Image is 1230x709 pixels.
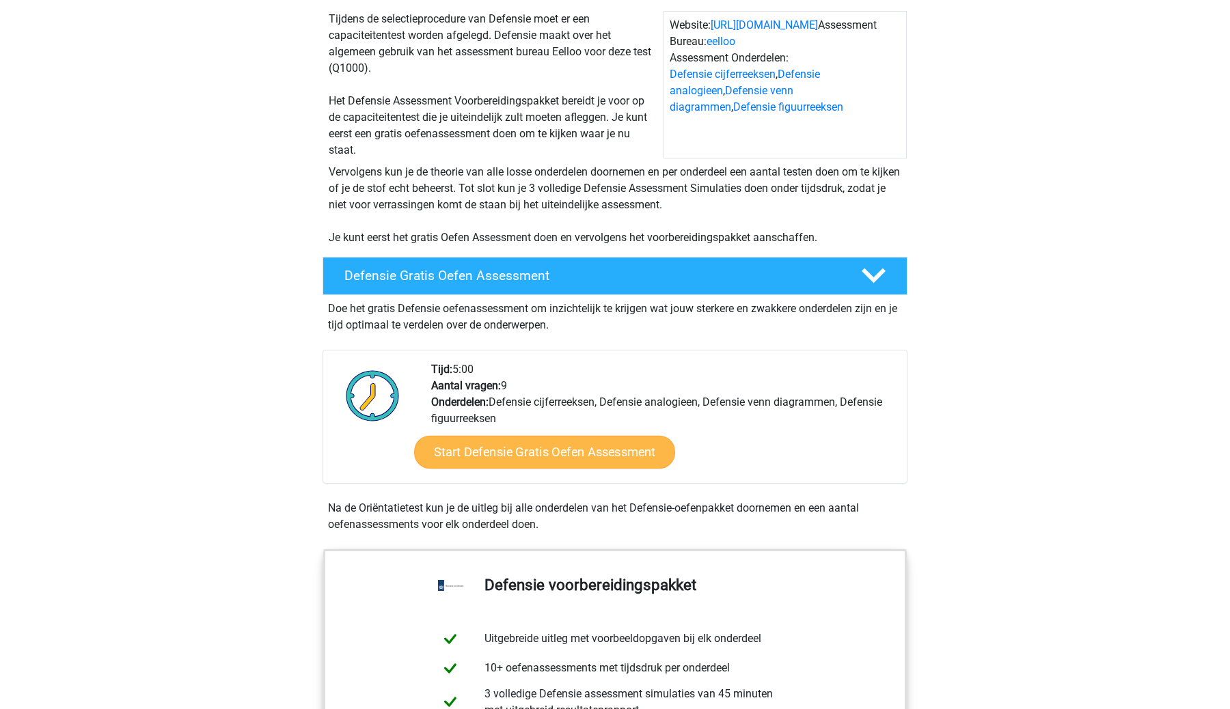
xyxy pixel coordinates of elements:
[421,361,906,483] div: 5:00 9 Defensie cijferreeksen, Defensie analogieen, Defensie venn diagrammen, Defensie figuurreeksen
[670,84,793,113] a: Defensie venn diagrammen
[431,379,501,392] b: Aantal vragen:
[431,363,452,376] b: Tijd:
[317,257,913,295] a: Defensie Gratis Oefen Assessment
[323,11,664,158] div: Tijdens de selectieprocedure van Defensie moet er een capaciteitentest worden afgelegd. Defensie ...
[344,268,839,283] h4: Defensie Gratis Oefen Assessment
[323,164,907,246] div: Vervolgens kun je de theorie van alle losse onderdelen doornemen en per onderdeel een aantal test...
[664,11,907,158] div: Website: Assessment Bureau: Assessment Onderdelen: , , ,
[707,35,735,48] a: eelloo
[338,361,407,430] img: Klok
[670,68,776,81] a: Defensie cijferreeksen
[733,100,843,113] a: Defensie figuurreeksen
[323,500,907,533] div: Na de Oriëntatietest kun je de uitleg bij alle onderdelen van het Defensie-oefenpakket doornemen ...
[414,436,675,469] a: Start Defensie Gratis Oefen Assessment
[711,18,818,31] a: [URL][DOMAIN_NAME]
[670,68,820,97] a: Defensie analogieen
[323,295,907,333] div: Doe het gratis Defensie oefenassessment om inzichtelijk te krijgen wat jouw sterkere en zwakkere ...
[431,395,489,408] b: Onderdelen:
